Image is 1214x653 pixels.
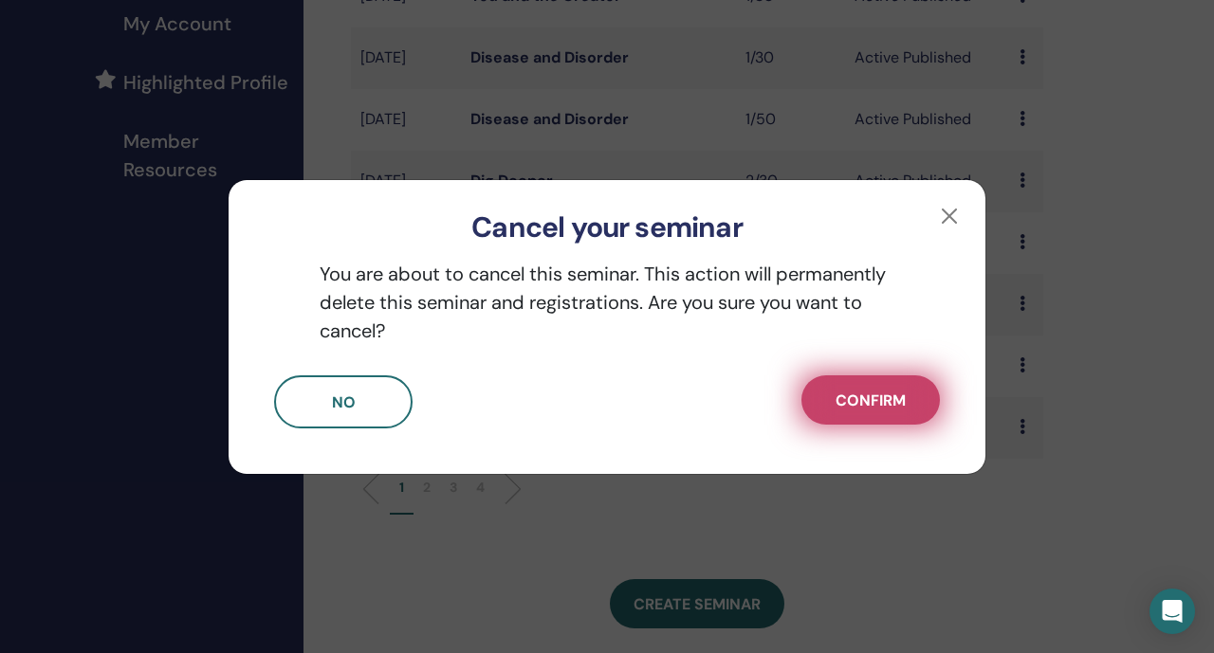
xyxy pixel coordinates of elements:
div: Open Intercom Messenger [1150,589,1195,634]
button: No [274,375,413,428]
button: Confirm [801,375,940,425]
span: No [332,392,356,412]
h3: Cancel your seminar [259,210,955,245]
p: You are about to cancel this seminar. This action will permanently delete this seminar and regist... [274,260,940,345]
span: Confirm [836,390,906,410]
